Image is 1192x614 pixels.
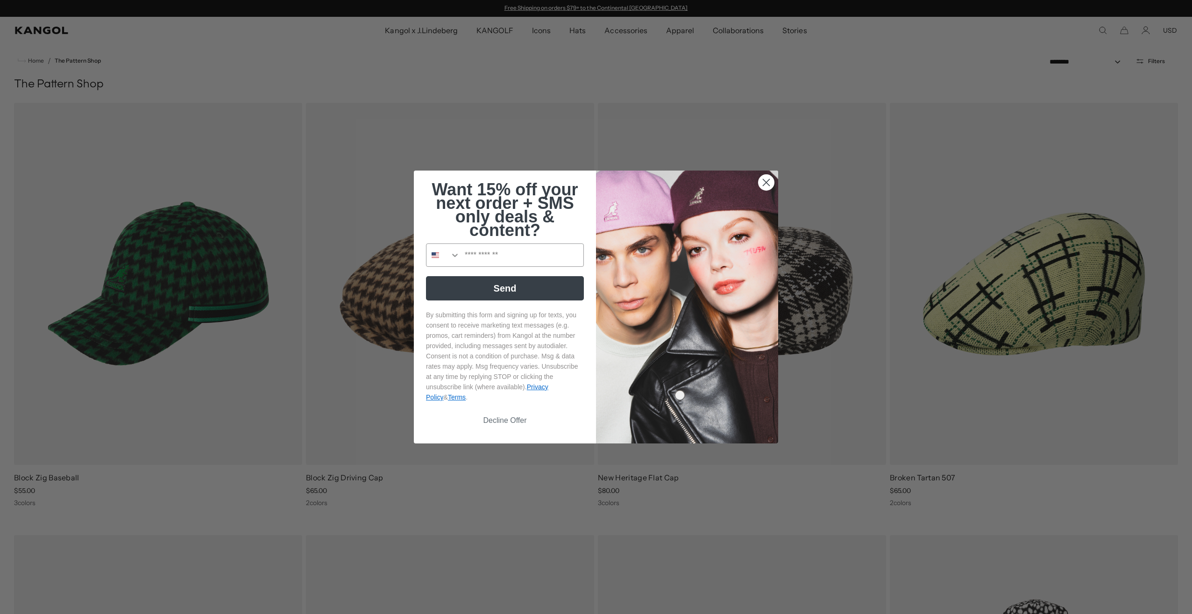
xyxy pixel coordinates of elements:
input: Phone Number [460,244,583,266]
span: Want 15% off your next order + SMS only deals & content? [432,180,578,240]
p: By submitting this form and signing up for texts, you consent to receive marketing text messages ... [426,310,584,402]
button: Close dialog [758,174,774,191]
button: Send [426,276,584,300]
a: Terms [448,393,466,401]
img: 4fd34567-b031-494e-b820-426212470989.jpeg [596,171,778,443]
button: Decline Offer [426,412,584,429]
button: Search Countries [426,244,460,266]
img: United States [432,251,439,259]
